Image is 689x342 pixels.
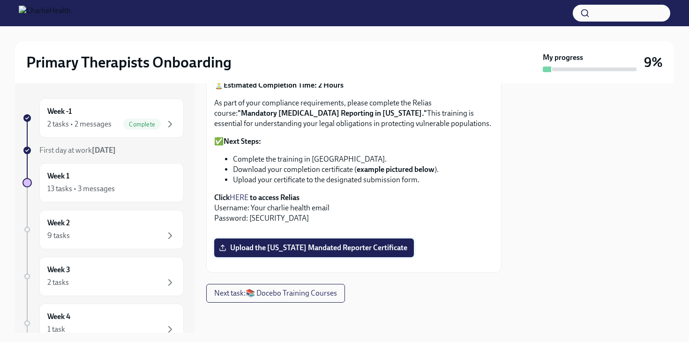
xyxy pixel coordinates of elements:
button: Next task:📚 Docebo Training Courses [206,284,345,303]
h6: Week 4 [47,312,70,322]
h6: Week 2 [47,218,70,228]
p: As part of your compliance requirements, please complete the Relias course: This training is esse... [214,98,494,129]
li: Complete the training in [GEOGRAPHIC_DATA]. [233,154,494,164]
strong: Next Steps: [224,137,261,146]
a: HERE [230,193,248,202]
p: Username: Your charlie health email Password: [SECURITY_DATA] [214,193,494,223]
h6: Week 1 [47,171,69,181]
p: ✅ [214,136,494,147]
strong: to access Relias [250,193,300,202]
li: Upload your certificate to the designated submission form. [233,175,494,185]
span: Next task : 📚 Docebo Training Courses [214,289,337,298]
h3: 9% [644,54,663,71]
a: Week 32 tasks [22,257,184,296]
strong: example pictured below [357,165,434,174]
div: 9 tasks [47,230,70,241]
a: Week 29 tasks [22,210,184,249]
span: Complete [123,121,161,128]
strong: My progress [543,52,583,63]
div: 1 task [47,324,65,335]
span: First day at work [39,146,116,155]
span: Upload the [US_STATE] Mandated Reporter Certificate [221,243,407,253]
a: Week -12 tasks • 2 messagesComplete [22,98,184,138]
h6: Week 3 [47,265,70,275]
h6: Week -1 [47,106,72,117]
strong: Click [214,193,230,202]
p: ⏳ [214,80,494,90]
strong: Estimated Completion Time: 2 Hours [224,81,344,89]
img: CharlieHealth [19,6,71,21]
li: Download your completion certificate ( ). [233,164,494,175]
div: 2 tasks [47,277,69,288]
strong: "Mandatory [MEDICAL_DATA] Reporting in [US_STATE]." [238,109,427,118]
label: Upload the [US_STATE] Mandated Reporter Certificate [214,238,414,257]
strong: [DATE] [92,146,116,155]
a: Week 113 tasks • 3 messages [22,163,184,202]
div: 2 tasks • 2 messages [47,119,112,129]
div: 13 tasks • 3 messages [47,184,115,194]
a: First day at work[DATE] [22,145,184,156]
h2: Primary Therapists Onboarding [26,53,232,72]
